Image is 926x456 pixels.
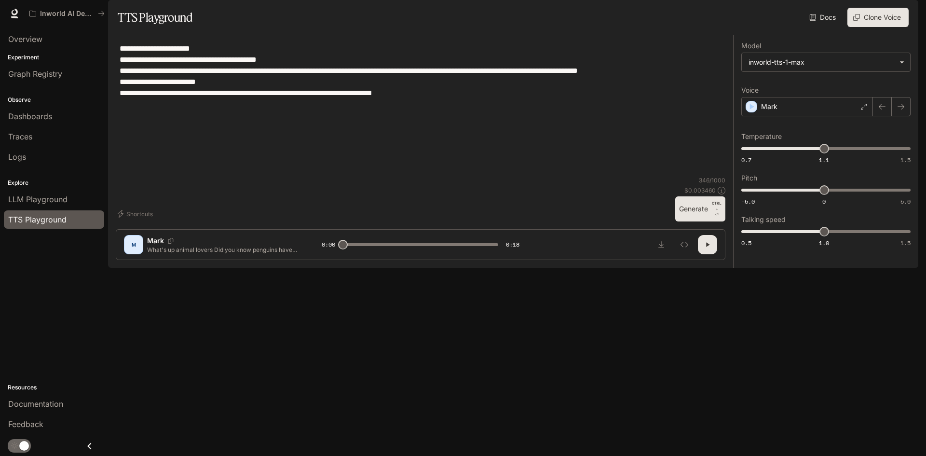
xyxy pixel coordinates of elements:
span: 0:18 [506,240,519,249]
p: What's up animal lovers Did you know penguins have waterproof feathers? They are covered in a lay... [147,246,299,254]
a: Docs [807,8,840,27]
p: Mark [761,102,777,111]
button: Download audio [652,235,671,254]
div: inworld-tts-1-max [749,57,895,67]
span: 0 [822,197,826,206]
span: 5.0 [900,197,911,206]
span: -5.0 [741,197,755,206]
span: 1.5 [900,156,911,164]
p: ⏎ [712,200,722,218]
button: GenerateCTRL +⏎ [675,196,725,221]
div: M [126,237,141,252]
h1: TTS Playground [118,8,192,27]
button: Copy Voice ID [164,238,177,244]
span: 1.0 [819,239,829,247]
p: Voice [741,87,759,94]
button: Clone Voice [847,8,909,27]
p: Pitch [741,175,757,181]
p: Inworld AI Demos [40,10,94,18]
span: 0.7 [741,156,751,164]
span: 0.5 [741,239,751,247]
button: All workspaces [25,4,109,23]
p: Talking speed [741,216,786,223]
p: Model [741,42,761,49]
button: Shortcuts [116,206,157,221]
button: Inspect [675,235,694,254]
span: 1.1 [819,156,829,164]
p: Mark [147,236,164,246]
div: inworld-tts-1-max [742,53,910,71]
span: 1.5 [900,239,911,247]
p: Temperature [741,133,782,140]
p: CTRL + [712,200,722,212]
span: 0:00 [322,240,335,249]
